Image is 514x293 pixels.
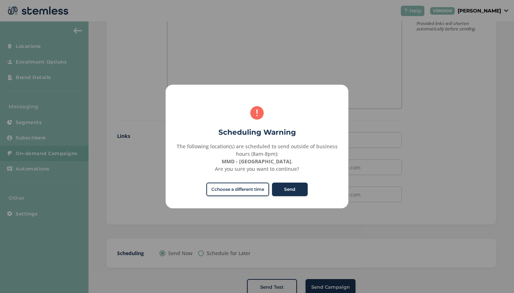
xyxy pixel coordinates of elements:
[478,259,514,293] iframe: Chat Widget
[222,158,291,165] strong: MMD - [GEOGRAPHIC_DATA]
[272,183,308,196] button: Send
[166,127,348,138] h2: Scheduling Warning
[173,143,340,173] div: The following location(s) are scheduled to send outside of business hours (8am-8pm): . Are you su...
[206,183,269,196] button: Cchoose a different time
